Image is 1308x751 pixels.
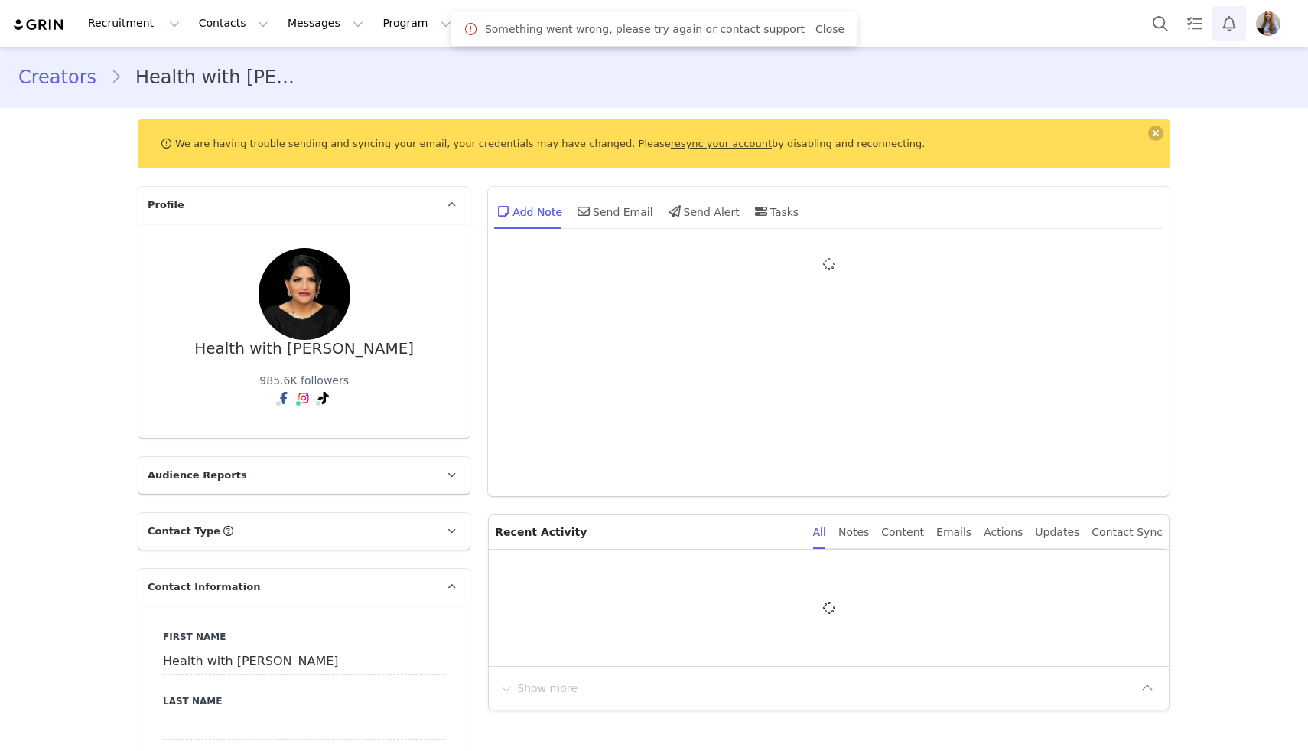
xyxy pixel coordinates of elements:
span: Contact Information [148,580,260,595]
div: Content [881,515,924,550]
p: Recent Activity [495,515,800,549]
div: All [813,515,826,550]
button: Show more [498,676,578,700]
button: Search [1144,6,1177,41]
img: 343eea97-6273-403f-ac2e-dddc43152076.jpg [259,248,350,340]
span: Something went wrong, please try again or contact support [485,21,805,38]
img: 92166ddb-5109-4bd2-983a-5e74b1951be6.jpg [1256,11,1280,36]
a: Tasks [1178,6,1212,41]
a: Close [815,23,844,35]
a: Creators [18,64,110,91]
div: Notes [838,515,869,550]
label: Last Name [163,694,445,708]
div: Contact Sync [1092,515,1163,550]
div: We are having trouble sending and syncing your email, your credentials may have changed. Please b... [138,119,1170,168]
button: Contacts [190,6,278,41]
button: Program [373,6,460,41]
button: Profile [1247,11,1296,36]
span: Contact Type [148,524,220,539]
button: Messages [278,6,373,41]
div: Tasks [752,193,799,230]
button: Recruitment [79,6,189,41]
img: grin logo [12,18,66,32]
div: Add Note [494,193,562,230]
span: Audience Reports [148,468,247,483]
div: Send Alert [665,193,740,230]
button: Content [461,6,545,41]
img: instagram.svg [298,392,310,404]
button: Notifications [1212,6,1246,41]
div: Emails [936,515,971,550]
div: Send Email [574,193,653,230]
div: Updates [1035,515,1079,550]
div: Actions [984,515,1023,550]
a: resync your account [671,138,772,149]
span: Profile [148,198,184,213]
a: Community [641,6,728,41]
div: Health with [PERSON_NAME] [194,340,414,358]
div: 985.6K followers [259,373,349,389]
button: Reporting [545,6,640,41]
label: First Name [163,630,445,644]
